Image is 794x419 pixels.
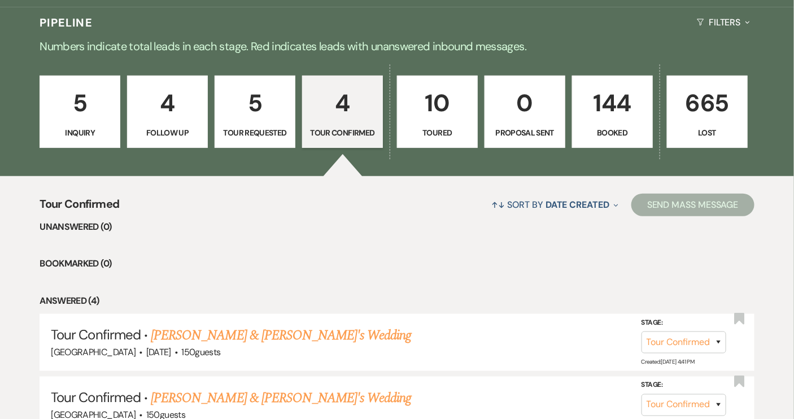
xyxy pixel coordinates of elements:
a: 5Tour Requested [215,76,295,148]
span: Tour Confirmed [51,389,141,406]
span: Date Created [546,199,609,211]
p: 5 [47,84,113,122]
button: Send Mass Message [631,194,754,216]
p: 4 [309,84,376,122]
p: 5 [222,84,288,122]
p: Proposal Sent [492,126,558,139]
label: Stage: [642,317,726,329]
button: Sort By Date Created [487,190,623,220]
h3: Pipeline [40,15,93,30]
span: [GEOGRAPHIC_DATA] [51,346,136,358]
span: 150 guests [181,346,220,358]
p: Toured [404,126,470,139]
p: Lost [674,126,740,139]
p: 4 [134,84,200,122]
span: Tour Confirmed [40,195,119,220]
p: 665 [674,84,740,122]
a: 4Follow Up [127,76,208,148]
span: ↑↓ [492,199,505,211]
a: 5Inquiry [40,76,120,148]
li: Unanswered (0) [40,220,754,234]
p: Booked [579,126,645,139]
span: Created: [DATE] 4:41 PM [642,358,695,365]
p: 0 [492,84,558,122]
p: Inquiry [47,126,113,139]
label: Stage: [642,379,726,392]
li: Bookmarked (0) [40,256,754,271]
p: Tour Requested [222,126,288,139]
a: 10Toured [397,76,478,148]
p: 144 [579,84,645,122]
p: Follow Up [134,126,200,139]
p: 10 [404,84,470,122]
li: Answered (4) [40,294,754,308]
a: 0Proposal Sent [485,76,565,148]
span: Tour Confirmed [51,326,141,343]
button: Filters [692,7,754,37]
a: 144Booked [572,76,653,148]
a: 665Lost [667,76,748,148]
a: [PERSON_NAME] & [PERSON_NAME]'s Wedding [151,388,412,408]
a: [PERSON_NAME] & [PERSON_NAME]'s Wedding [151,325,412,346]
p: Tour Confirmed [309,126,376,139]
span: [DATE] [146,346,171,358]
a: 4Tour Confirmed [302,76,383,148]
